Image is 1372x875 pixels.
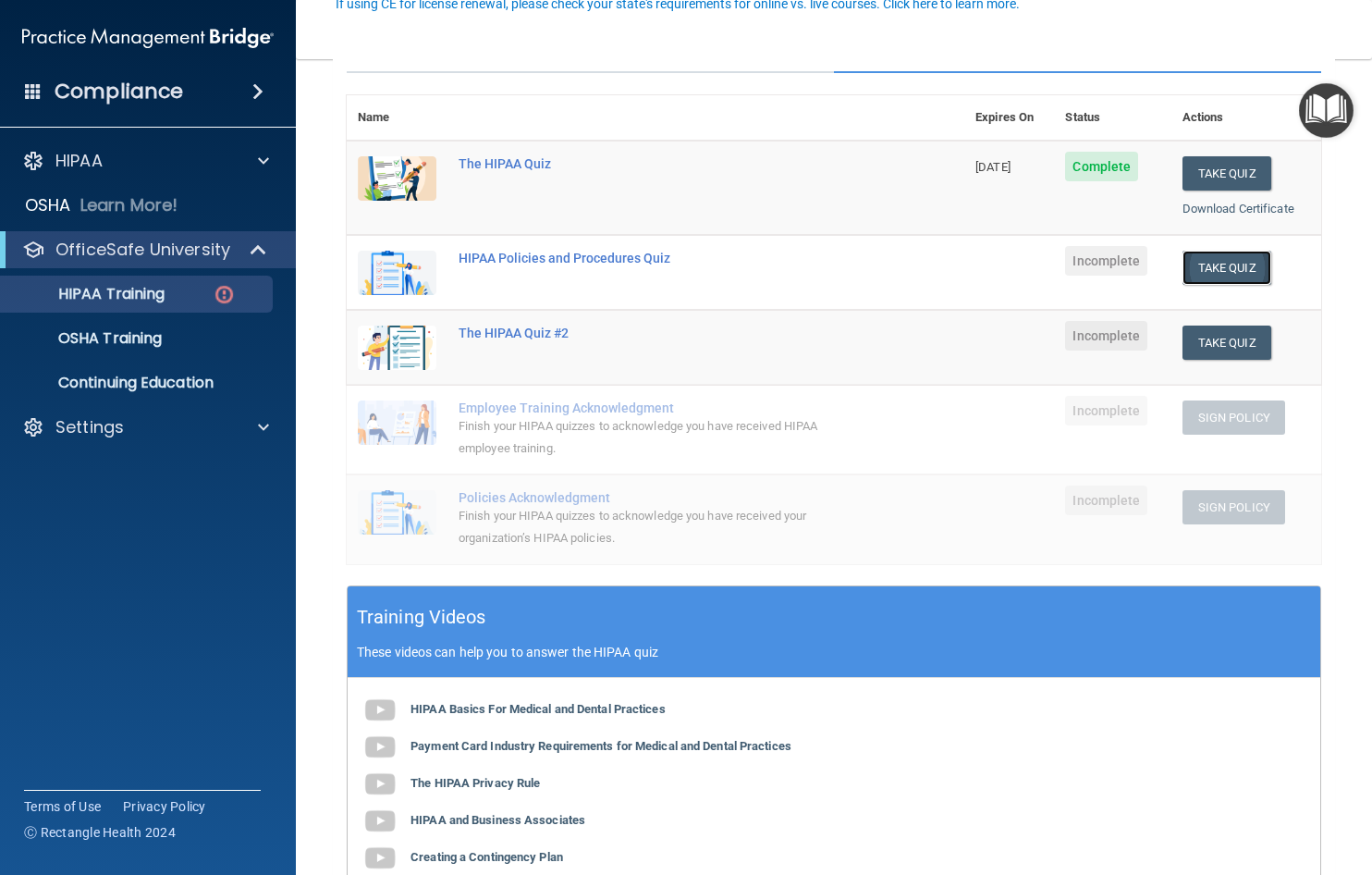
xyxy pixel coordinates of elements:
[361,803,398,840] img: gray_youtube_icon.38fcd6cc.png
[410,813,585,827] b: HIPAA and Business Associates
[357,601,486,634] h5: Training Videos
[1065,246,1147,276] span: Incomplete
[24,823,176,842] span: Ⓒ Rectangle Health 2024
[459,251,872,265] div: HIPAA Policies and Procedures Quiz
[80,194,178,216] p: Learn More!
[22,19,274,56] img: PMB logo
[1299,83,1354,138] button: Open Resource Center
[459,156,872,171] div: The HIPAA Quiz
[410,850,563,864] b: Creating a Contingency Plan
[1182,490,1285,524] button: Sign Policy
[1182,401,1285,435] button: Sign Policy
[347,95,447,141] th: Name
[410,739,791,753] b: Payment Card Industry Requirements for Medical and Dental Practices
[361,692,398,729] img: gray_youtube_icon.38fcd6cc.png
[361,729,398,766] img: gray_youtube_icon.38fcd6cc.png
[459,401,872,415] div: Employee Training Acknowledgment
[459,490,872,505] div: Policies Acknowledgment
[213,283,236,306] img: danger-circle.6113f641.png
[410,702,666,716] b: HIPAA Basics For Medical and Dental Practices
[357,645,1311,659] p: These videos can help you to answer the HIPAA quiz
[55,150,103,172] p: HIPAA
[1054,95,1170,141] th: Status
[1065,321,1147,351] span: Incomplete
[1065,152,1138,181] span: Complete
[1182,326,1271,360] button: Take Quiz
[55,416,124,438] p: Settings
[964,95,1054,141] th: Expires On
[361,766,398,803] img: gray_youtube_icon.38fcd6cc.png
[25,194,71,216] p: OSHA
[1065,486,1147,515] span: Incomplete
[1171,95,1321,141] th: Actions
[55,239,230,261] p: OfficeSafe University
[12,285,165,303] p: HIPAA Training
[1065,396,1147,425] span: Incomplete
[975,160,1011,174] span: [DATE]
[22,416,269,438] a: Settings
[24,797,101,816] a: Terms of Use
[1182,202,1294,216] a: Download Certificate
[123,797,206,816] a: Privacy Policy
[55,79,183,105] h4: Compliance
[1182,251,1271,285] button: Take Quiz
[1182,156,1271,191] button: Take Quiz
[459,505,872,549] div: Finish your HIPAA quizzes to acknowledge you have received your organization’s HIPAA policies.
[12,374,264,392] p: Continuing Education
[459,326,872,340] div: The HIPAA Quiz #2
[22,150,269,172] a: HIPAA
[12,329,162,348] p: OSHA Training
[22,239,268,261] a: OfficeSafe University
[410,776,540,790] b: The HIPAA Privacy Rule
[459,415,872,460] div: Finish your HIPAA quizzes to acknowledge you have received HIPAA employee training.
